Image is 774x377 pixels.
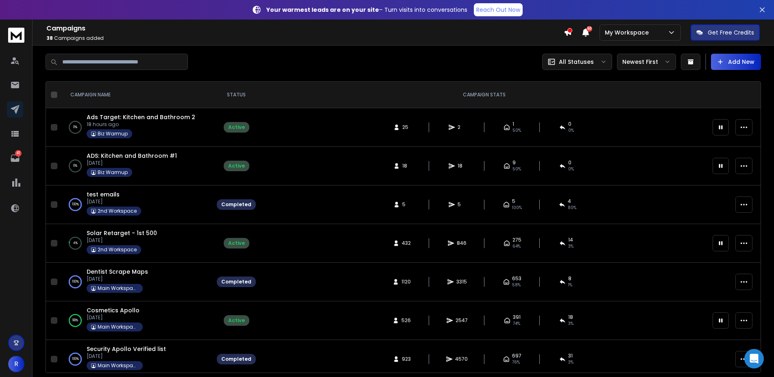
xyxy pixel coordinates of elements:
[61,147,212,185] td: 0%ADS: Kitchen and Bathroom #1[DATE]Biz Warmup
[458,124,466,131] span: 2
[568,205,576,211] span: 80 %
[221,279,251,285] div: Completed
[98,131,128,137] p: Biz Warmup
[61,224,212,263] td: 4%Solar Retarget - 1st 500[DATE]2nd Workspace
[402,124,410,131] span: 25
[87,229,157,237] a: Solar Retarget - 1st 500
[61,263,212,301] td: 100%Dentist Scrape Maps[DATE]Main Workspace
[476,6,520,14] p: Reach Out Now
[474,3,523,16] a: Reach Out Now
[87,314,143,321] p: [DATE]
[568,282,572,288] span: 1 %
[586,26,592,32] span: 50
[7,150,23,166] a: 41
[708,28,754,37] p: Get Free Credits
[559,58,594,66] p: All Statuses
[212,82,261,108] th: STATUS
[512,121,514,127] span: 1
[87,345,166,353] a: Security Apollo Verified list
[8,28,24,43] img: logo
[691,24,760,41] button: Get Free Credits
[568,353,573,359] span: 31
[568,320,573,327] span: 3 %
[87,121,195,128] p: 18 hours ago
[46,24,564,33] h1: Campaigns
[221,356,251,362] div: Completed
[228,317,245,324] div: Active
[228,163,245,169] div: Active
[87,152,177,160] a: ADS: Kitchen and Bathroom #1
[402,356,411,362] span: 923
[73,162,77,170] p: 0 %
[512,159,516,166] span: 9
[72,316,78,325] p: 99 %
[72,278,79,286] p: 100 %
[61,301,212,340] td: 99%Cosmetics Apollo[DATE]Main Workspace
[98,285,138,292] p: Main Workspace
[73,123,77,131] p: 0 %
[512,359,520,366] span: 76 %
[605,28,652,37] p: My Workspace
[512,166,521,172] span: 50 %
[512,275,521,282] span: 653
[512,243,521,250] span: 64 %
[266,6,467,14] p: – Turn visits into conversations
[568,166,574,172] span: 0 %
[46,35,53,41] span: 38
[512,127,521,134] span: 50 %
[458,201,466,208] span: 5
[512,198,515,205] span: 5
[87,353,166,360] p: [DATE]
[87,113,195,121] a: Ads Target: Kitchen and Bathroom 2
[73,239,78,247] p: 4 %
[568,198,571,205] span: 4
[744,349,764,368] div: Open Intercom Messenger
[98,362,138,369] p: Main Workspace
[61,108,212,147] td: 0%Ads Target: Kitchen and Bathroom 218 hours agoBiz Warmup
[568,275,571,282] span: 8
[401,279,411,285] span: 1120
[228,124,245,131] div: Active
[455,356,468,362] span: 4570
[512,282,521,288] span: 58 %
[261,82,708,108] th: CAMPAIGN STATS
[61,185,212,224] td: 100%test emails[DATE]2nd Workspace
[512,237,521,243] span: 275
[61,82,212,108] th: CAMPAIGN NAME
[15,150,22,157] p: 41
[72,355,79,363] p: 100 %
[711,54,761,70] button: Add New
[87,276,148,282] p: [DATE]
[98,169,128,176] p: Biz Warmup
[87,306,140,314] a: Cosmetics Apollo
[456,317,468,324] span: 2547
[402,163,410,169] span: 18
[512,353,521,359] span: 697
[617,54,676,70] button: Newest First
[568,314,573,320] span: 18
[98,246,137,253] p: 2nd Workspace
[457,240,467,246] span: 846
[87,268,148,276] a: Dentist Scrape Maps
[98,324,138,330] p: Main Workspace
[402,240,411,246] span: 432
[456,279,467,285] span: 3315
[8,356,24,372] button: R
[568,121,571,127] span: 0
[568,127,574,134] span: 0 %
[513,314,521,320] span: 391
[46,35,564,41] p: Campaigns added
[266,6,379,14] strong: Your warmest leads are on your site
[87,190,120,198] a: test emails
[87,198,141,205] p: [DATE]
[568,237,573,243] span: 14
[568,159,571,166] span: 0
